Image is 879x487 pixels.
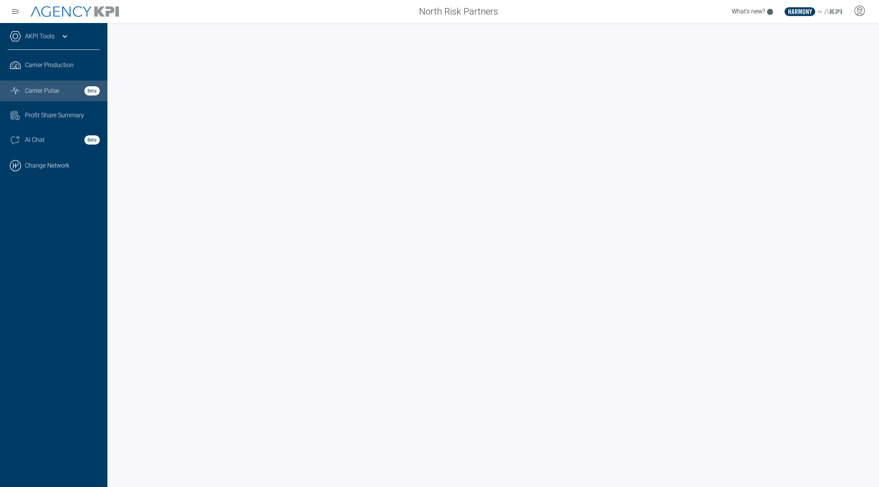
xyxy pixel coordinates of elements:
strong: Beta [84,135,100,145]
a: AKPI Tools [25,32,54,41]
strong: Beta [84,86,100,95]
span: North Risk Partners [419,5,498,18]
span: Profit Share Summary [25,111,84,120]
span: Carrier Production [25,61,74,70]
img: AgencyKPI [31,6,119,17]
span: What's new? [732,8,765,15]
span: AI Chat [25,135,45,145]
span: Carrier Pulse [25,86,59,95]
